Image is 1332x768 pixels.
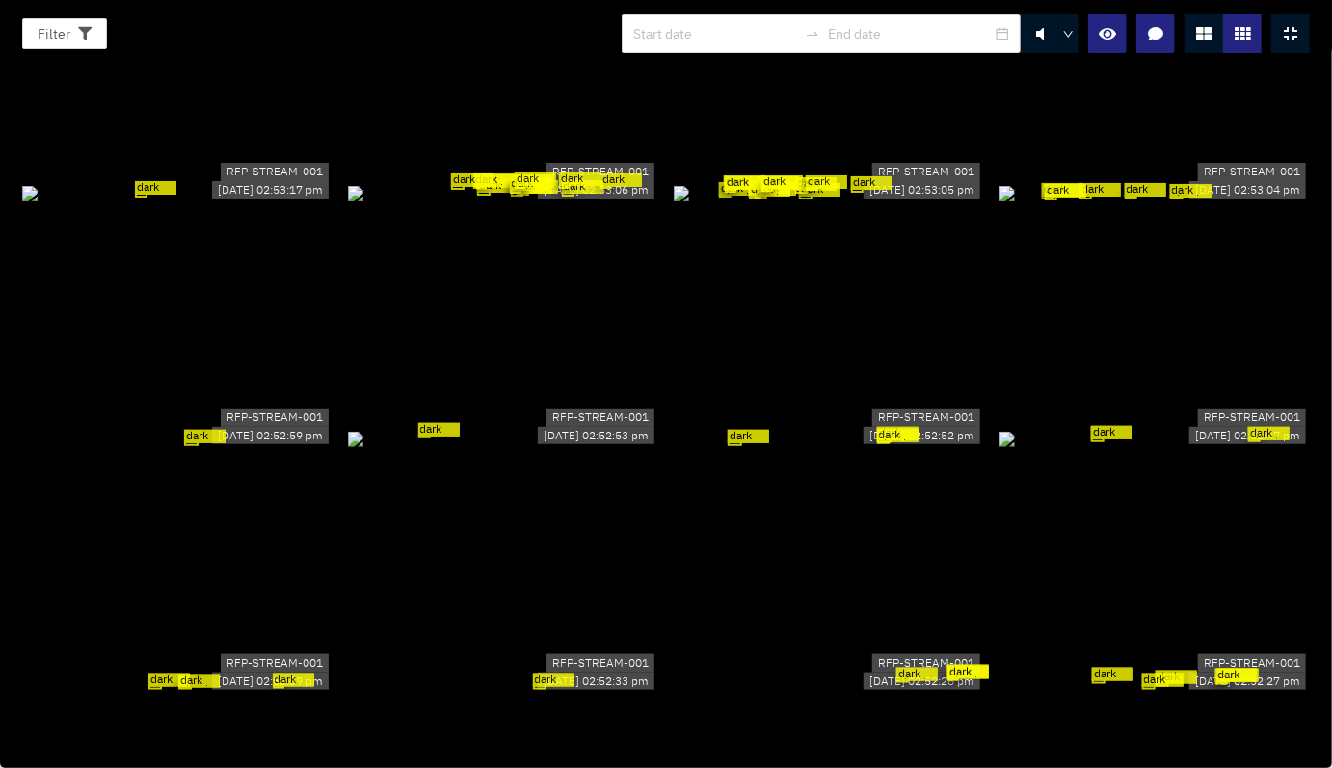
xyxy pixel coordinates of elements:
[1091,426,1132,439] span: dark circular defect on wood panel
[872,163,980,181] div: RFP-STREAM-001
[533,674,574,687] span: dark circular defect on wood panel
[515,172,556,186] span: dark circular defect on wood panel
[1198,163,1306,181] div: RFP-STREAM-001
[546,654,654,673] div: RFP-STREAM-001
[513,174,554,188] span: dark circular defect on wood panel
[805,26,820,41] span: to
[538,672,654,690] div: [DATE] 02:52:33 pm
[135,181,176,195] span: dark circular defect on wood panel
[896,667,938,680] span: dark circular defect on wood panel
[761,175,803,189] span: dark circular defect on wood panel
[184,430,226,443] span: dark circular defect on wood panel
[1156,671,1197,684] span: dark circular defect on wood panel
[728,430,769,443] span: dark circular defect on wood panel
[451,173,493,187] span: dark circular defect on wood panel
[1142,674,1184,687] span: dark circular defect on wood panel
[212,426,329,444] div: [DATE] 02:52:59 pm
[872,654,980,673] div: RFP-STREAM-001
[864,181,980,199] div: [DATE] 02:53:05 pm
[805,26,820,41] span: swap-right
[212,672,329,690] div: [DATE] 02:52:39 pm
[562,180,603,194] span: dark circular defect on wood panel
[148,674,190,687] span: dark circular defect on wood panel
[725,176,766,190] span: dark circular defect on wood panel
[877,429,919,442] span: dark circular defect on wood panel
[1079,183,1121,197] span: dark circular defect on wood panel
[806,175,847,189] span: dark circular defect on wood panel
[1248,426,1290,439] span: dark circular defect on wood panel
[864,672,980,690] div: [DATE] 02:52:28 pm
[864,426,980,444] div: [DATE] 02:52:52 pm
[1189,181,1306,199] div: [DATE] 02:53:04 pm
[724,175,765,189] span: dark circular defect on wood panel
[1092,668,1133,681] span: dark circular defect on wood panel
[473,173,515,187] span: dark circular defect on wood panel
[851,176,892,190] span: dark circular defect on wood panel
[947,665,989,678] span: dark circular defect on wood panel
[877,427,919,440] span: dark circular defect on wood panel
[1198,654,1306,673] div: RFP-STREAM-001
[1125,183,1166,197] span: dark circular defect on wood panel
[221,409,329,427] div: RFP-STREAM-001
[600,173,642,187] span: dark circular defect on wood panel
[546,409,654,427] div: RFP-STREAM-001
[178,674,220,687] span: dark circular defect on wood panel
[719,182,760,196] span: dark circular defect on wood panel
[633,23,797,44] input: Start date
[1189,426,1306,444] div: [DATE] 02:52:47 pm
[22,18,107,49] button: Filter
[1063,29,1075,40] span: down
[538,426,654,444] div: [DATE] 02:52:53 pm
[418,423,460,437] span: dark circular defect on wood panel
[221,654,329,673] div: RFP-STREAM-001
[559,172,600,186] span: dark circular defect on wood panel
[221,163,329,181] div: RFP-STREAM-001
[273,674,314,687] span: dark circular defect on wood panel
[510,177,551,191] span: dark circular defect on wood panel
[546,163,654,181] div: RFP-STREAM-001
[1170,184,1212,198] span: dark circular defect on wood panel
[1198,409,1306,427] div: RFP-STREAM-001
[212,181,329,199] div: [DATE] 02:53:17 pm
[872,409,980,427] div: RFP-STREAM-001
[1215,669,1257,682] span: dark circular defect on wood panel
[828,23,992,44] input: End date
[38,23,70,44] span: Filter
[1042,183,1083,197] span: dark circular defect on wood panel
[1045,184,1086,198] span: dark circular defect on wood panel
